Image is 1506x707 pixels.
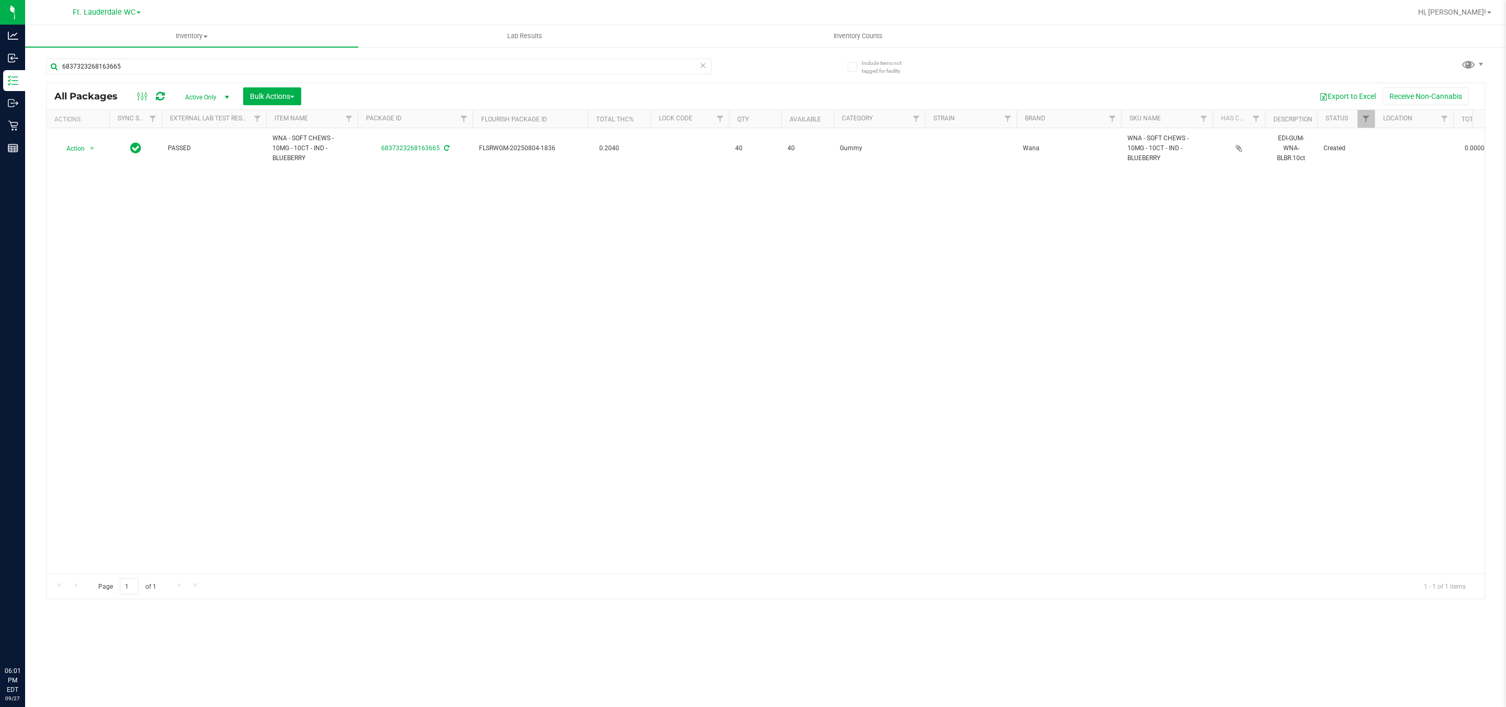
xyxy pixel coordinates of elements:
[381,144,440,152] a: 6837323268163665
[842,115,873,122] a: Category
[243,87,301,105] button: Bulk Actions
[249,110,266,128] a: Filter
[130,141,141,155] span: In Sync
[144,110,162,128] a: Filter
[737,116,749,123] a: Qty
[594,141,624,156] span: 0.2040
[340,110,358,128] a: Filter
[1462,116,1499,123] a: Total CBD%
[1195,110,1213,128] a: Filter
[735,143,775,153] span: 40
[250,92,294,100] span: Bulk Actions
[659,115,692,122] a: Lock Code
[1271,132,1311,165] div: EDI-GUM-WNA-BLBR.10ct
[788,143,827,153] span: 40
[442,144,449,152] span: Sync from Compliance System
[1326,115,1348,122] a: Status
[8,30,18,41] inline-svg: Analytics
[54,91,128,102] span: All Packages
[691,25,1024,47] a: Inventory Counts
[358,25,691,47] a: Lab Results
[8,98,18,108] inline-svg: Outbound
[1248,110,1265,128] a: Filter
[57,141,85,156] span: Action
[170,115,252,122] a: External Lab Test Result
[25,25,358,47] a: Inventory
[790,116,821,123] a: Available
[1324,143,1368,153] span: Created
[479,143,581,153] span: FLSRWGM-20250804-1836
[1383,87,1469,105] button: Receive Non-Cannabis
[1459,141,1490,156] span: 0.0000
[8,75,18,86] inline-svg: Inventory
[5,694,20,702] p: 09/27
[8,120,18,131] inline-svg: Retail
[596,116,634,123] a: Total THC%
[120,578,139,594] input: 1
[168,143,260,153] span: PASSED
[1416,578,1474,594] span: 1 - 1 of 1 items
[1436,110,1453,128] a: Filter
[118,115,158,122] a: Sync Status
[455,110,473,128] a: Filter
[712,110,729,128] a: Filter
[89,578,165,594] span: Page of 1
[272,133,351,164] span: WNA - SOFT CHEWS - 10MG - 10CT - IND - BLUEBERRY
[5,666,20,694] p: 06:01 PM EDT
[1383,115,1412,122] a: Location
[1273,116,1313,123] a: Description
[1213,110,1265,128] th: Has COA
[819,31,897,41] span: Inventory Counts
[366,115,402,122] a: Package ID
[481,116,547,123] a: Flourish Package ID
[999,110,1017,128] a: Filter
[1025,115,1045,122] a: Brand
[275,115,308,122] a: Item Name
[1357,110,1375,128] a: Filter
[1418,8,1486,16] span: Hi, [PERSON_NAME]!
[840,143,919,153] span: Gummy
[46,59,712,74] input: Search Package ID, Item Name, SKU, Lot or Part Number...
[25,31,358,41] span: Inventory
[1313,87,1383,105] button: Export to Excel
[1127,133,1206,164] span: WNA - SOFT CHEWS - 10MG - 10CT - IND - BLUEBERRY
[86,141,99,156] span: select
[1023,143,1115,153] span: Wana
[54,116,105,123] div: Actions
[1129,115,1161,122] a: SKU Name
[10,623,42,655] iframe: Resource center
[1104,110,1121,128] a: Filter
[73,8,135,17] span: Ft. Lauderdale WC
[8,53,18,63] inline-svg: Inbound
[862,59,914,75] span: Include items not tagged for facility
[933,115,955,122] a: Strain
[493,31,556,41] span: Lab Results
[8,143,18,153] inline-svg: Reports
[908,110,925,128] a: Filter
[699,59,706,72] span: Clear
